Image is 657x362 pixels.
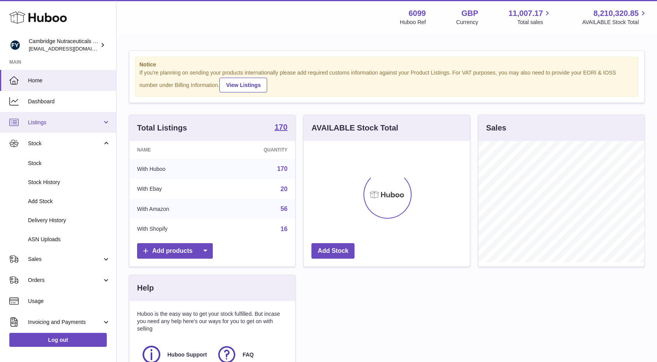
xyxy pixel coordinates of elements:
[137,283,154,293] h3: Help
[400,19,426,26] div: Huboo Ref
[582,8,648,26] a: 8,210,320.85 AVAILABLE Stock Total
[275,123,287,132] a: 170
[281,205,288,212] a: 56
[486,123,506,133] h3: Sales
[137,310,287,332] p: Huboo is the easy way to get your stock fulfilled. But incase you need any help here's our ways f...
[311,243,355,259] a: Add Stock
[508,8,543,19] span: 11,007.17
[408,8,426,19] strong: 6099
[461,8,478,19] strong: GBP
[582,19,648,26] span: AVAILABLE Stock Total
[220,141,295,159] th: Quantity
[28,277,102,284] span: Orders
[28,160,110,167] span: Stock
[129,219,220,239] td: With Shopify
[28,318,102,326] span: Invoicing and Payments
[28,236,110,243] span: ASN Uploads
[28,256,102,263] span: Sales
[129,199,220,219] td: With Amazon
[9,333,107,347] a: Log out
[137,123,187,133] h3: Total Listings
[277,165,288,172] a: 170
[9,39,21,51] img: huboo@camnutra.com
[28,119,102,126] span: Listings
[129,179,220,199] td: With Ebay
[28,179,110,186] span: Stock History
[281,186,288,192] a: 20
[28,140,102,147] span: Stock
[139,61,634,68] strong: Notice
[456,19,478,26] div: Currency
[28,217,110,224] span: Delivery History
[517,19,552,26] span: Total sales
[129,159,220,179] td: With Huboo
[28,77,110,84] span: Home
[275,123,287,131] strong: 170
[28,298,110,305] span: Usage
[219,78,267,92] a: View Listings
[129,141,220,159] th: Name
[137,243,213,259] a: Add products
[243,351,254,359] span: FAQ
[593,8,639,19] span: 8,210,320.85
[508,8,552,26] a: 11,007.17 Total sales
[281,226,288,232] a: 16
[167,351,207,359] span: Huboo Support
[28,198,110,205] span: Add Stock
[139,69,634,92] div: If you're planning on sending your products internationally please add required customs informati...
[29,45,114,52] span: [EMAIL_ADDRESS][DOMAIN_NAME]
[29,38,99,52] div: Cambridge Nutraceuticals Ltd
[28,98,110,105] span: Dashboard
[311,123,398,133] h3: AVAILABLE Stock Total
